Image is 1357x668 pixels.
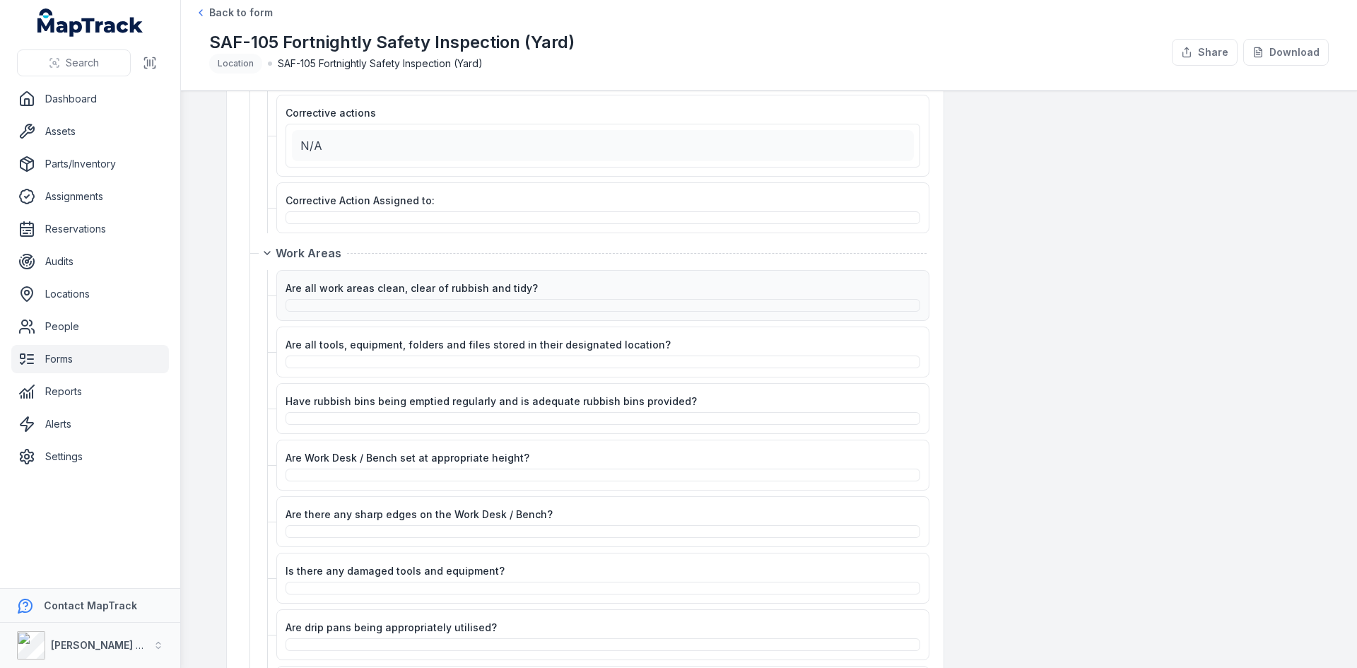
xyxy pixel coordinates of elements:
[11,215,169,243] a: Reservations
[286,107,376,119] span: Corrective actions
[1172,39,1238,66] button: Share
[11,345,169,373] a: Forms
[11,443,169,471] a: Settings
[286,395,697,407] span: Have rubbish bins being emptied regularly and is adequate rubbish bins provided?
[286,565,505,577] span: Is there any damaged tools and equipment?
[37,8,143,37] a: MapTrack
[286,194,435,206] span: Corrective Action Assigned to:
[11,280,169,308] a: Locations
[209,54,262,74] div: Location
[286,339,671,351] span: Are all tools, equipment, folders and files stored in their designated location?
[209,31,575,54] h1: SAF-105 Fortnightly Safety Inspection (Yard)
[1243,39,1329,66] button: Download
[66,56,99,70] span: Search
[195,6,273,20] a: Back to form
[51,639,167,651] strong: [PERSON_NAME] Group
[11,312,169,341] a: People
[17,49,131,76] button: Search
[276,245,341,262] span: Work Areas
[11,85,169,113] a: Dashboard
[278,57,483,71] span: SAF-105 Fortnightly Safety Inspection (Yard)
[286,621,497,633] span: Are drip pans being appropriately utilised?
[11,247,169,276] a: Audits
[44,599,137,611] strong: Contact MapTrack
[209,6,273,20] span: Back to form
[11,377,169,406] a: Reports
[11,150,169,178] a: Parts/Inventory
[11,410,169,438] a: Alerts
[286,452,529,464] span: Are Work Desk / Bench set at appropriate height?
[11,117,169,146] a: Assets
[286,508,553,520] span: Are there any sharp edges on the Work Desk / Bench?
[11,182,169,211] a: Assignments
[300,136,905,156] p: N/A
[286,282,538,294] span: Are all work areas clean, clear of rubbish and tidy?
